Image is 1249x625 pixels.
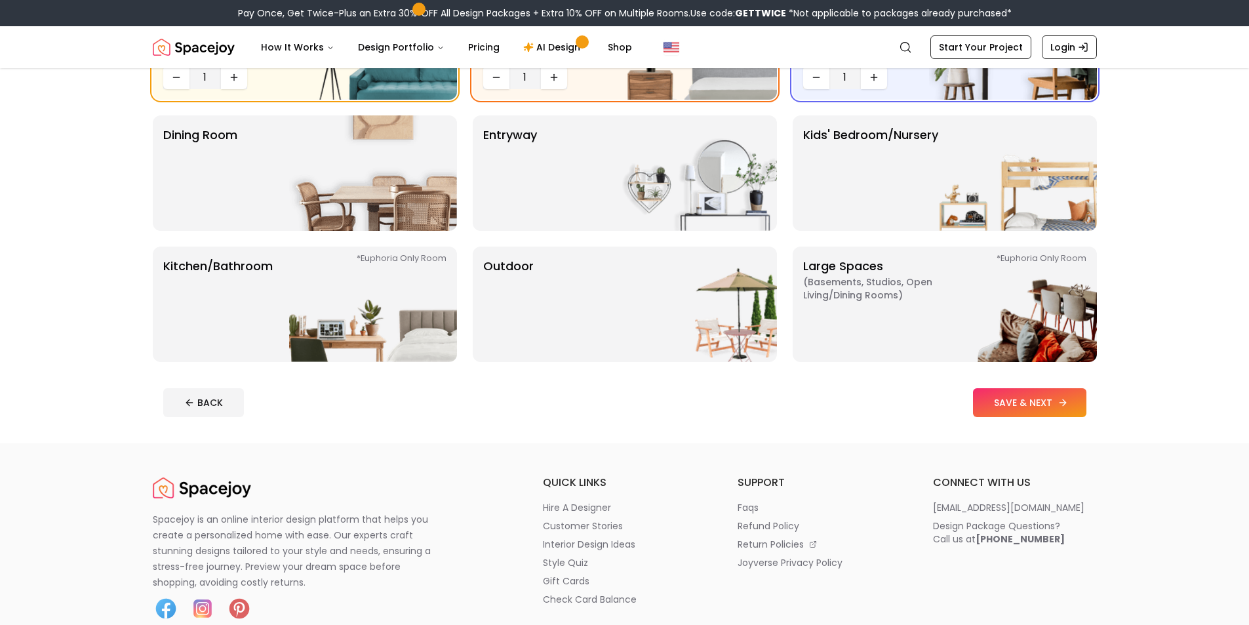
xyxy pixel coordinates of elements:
img: Pinterest icon [226,595,252,622]
b: GETTWICE [735,7,786,20]
p: hire a designer [543,501,611,514]
img: Facebook icon [153,595,179,622]
a: refund policy [738,519,902,533]
p: Spacejoy is an online interior design platform that helps you create a personalized home with eas... [153,512,446,590]
button: Increase quantity [861,66,887,89]
p: gift cards [543,575,589,588]
a: hire a designer [543,501,707,514]
a: return policies [738,538,902,551]
h6: quick links [543,475,707,491]
a: joyverse privacy policy [738,556,902,569]
button: Decrease quantity [803,66,829,89]
span: Use code: [690,7,786,20]
span: 1 [515,70,536,85]
p: [EMAIL_ADDRESS][DOMAIN_NAME] [933,501,1084,514]
img: United States [664,39,679,55]
p: refund policy [738,519,799,533]
img: Dining Room [289,115,457,231]
img: Kids' Bedroom/Nursery [929,115,1097,231]
p: style quiz [543,556,588,569]
img: Spacejoy Logo [153,34,235,60]
div: Pay Once, Get Twice-Plus an Extra 30% OFF All Design Packages + Extra 10% OFF on Multiple Rooms. [238,7,1012,20]
button: Design Portfolio [347,34,455,60]
a: Shop [597,34,643,60]
span: *Not applicable to packages already purchased* [786,7,1012,20]
h6: connect with us [933,475,1097,491]
button: SAVE & NEXT [973,388,1086,417]
span: 1 [835,70,856,85]
a: interior design ideas [543,538,707,551]
p: interior design ideas [543,538,635,551]
p: customer stories [543,519,623,533]
nav: Global [153,26,1097,68]
nav: Main [250,34,643,60]
a: Spacejoy [153,34,235,60]
button: Increase quantity [221,66,247,89]
p: entryway [483,126,537,220]
div: Design Package Questions? Call us at [933,519,1065,546]
button: How It Works [250,34,345,60]
img: Large Spaces *Euphoria Only [929,247,1097,362]
a: faqs [738,501,902,514]
img: Spacejoy Logo [153,475,251,501]
p: return policies [738,538,804,551]
img: Instagram icon [189,595,216,622]
b: [PHONE_NUMBER] [976,533,1065,546]
p: Kitchen/Bathroom [163,257,273,352]
p: faqs [738,501,759,514]
p: Outdoor [483,257,534,352]
a: [EMAIL_ADDRESS][DOMAIN_NAME] [933,501,1097,514]
p: Large Spaces [803,257,967,352]
a: Start Your Project [930,35,1031,59]
img: Outdoor [609,247,777,362]
button: BACK [163,388,244,417]
img: Kitchen/Bathroom *Euphoria Only [289,247,457,362]
h6: support [738,475,902,491]
p: joyverse privacy policy [738,556,843,569]
a: Design Package Questions?Call us at[PHONE_NUMBER] [933,519,1097,546]
button: Increase quantity [541,66,567,89]
a: gift cards [543,575,707,588]
a: check card balance [543,593,707,606]
a: Login [1042,35,1097,59]
a: style quiz [543,556,707,569]
img: entryway [609,115,777,231]
button: Decrease quantity [483,66,509,89]
p: check card balance [543,593,637,606]
button: Decrease quantity [163,66,189,89]
a: customer stories [543,519,707,533]
span: 1 [195,70,216,85]
a: AI Design [513,34,595,60]
span: ( Basements, Studios, Open living/dining rooms ) [803,275,967,302]
a: Spacejoy [153,475,251,501]
p: Dining Room [163,126,237,220]
p: Kids' Bedroom/Nursery [803,126,938,220]
a: Pricing [458,34,510,60]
